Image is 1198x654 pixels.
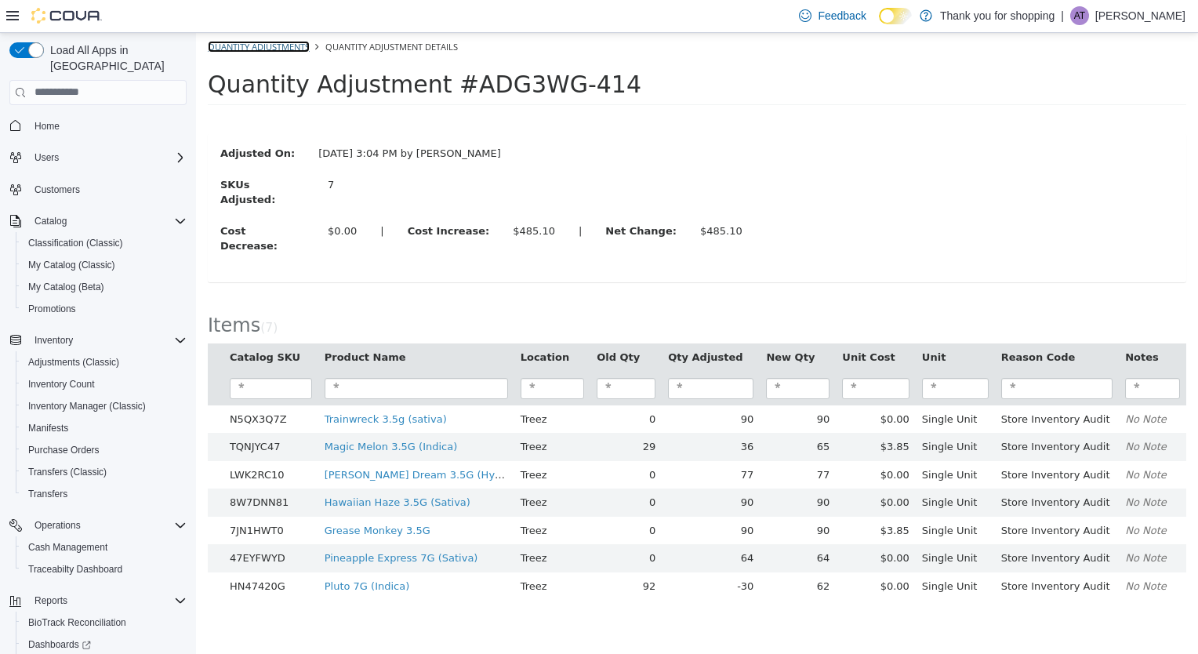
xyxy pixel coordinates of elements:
span: Inventory Count [28,378,95,391]
span: BioTrack Reconciliation [28,616,126,629]
td: 64 [466,511,564,540]
td: Single Unit [720,372,799,401]
span: Treez [325,380,351,392]
span: My Catalog (Classic) [22,256,187,274]
div: $485.10 [317,191,359,206]
td: 90 [466,484,564,512]
div: Alfred Torres [1070,6,1089,25]
label: Cost Increase: [200,191,306,206]
td: Store Inventory Audit [799,456,923,484]
a: My Catalog (Classic) [22,256,122,274]
td: 0 [394,484,466,512]
a: Magic Melon 3.5G (Indica) [129,408,262,420]
td: 0 [394,428,466,456]
a: Purchase Orders [22,441,106,460]
em: No Note [929,463,971,475]
em: No Note [929,408,971,420]
td: Single Unit [720,428,799,456]
button: My Catalog (Classic) [16,254,193,276]
span: Cash Management [22,538,187,557]
button: Purchase Orders [16,439,193,461]
span: Purchase Orders [28,444,100,456]
button: Qty Adjusted [472,317,550,332]
span: Inventory [28,331,187,350]
span: Items [12,282,64,303]
span: Quantity Adjustment Details [129,8,262,20]
label: | [371,191,398,206]
span: Catalog [34,215,67,227]
span: Adjustments (Classic) [28,356,119,369]
span: Inventory Manager (Classic) [28,400,146,412]
a: Transfers (Classic) [22,463,113,481]
span: Treez [325,547,351,559]
span: Treez [325,492,351,503]
td: Store Inventory Audit [799,484,923,512]
td: Store Inventory Audit [799,511,923,540]
td: Single Unit [720,484,799,512]
td: Single Unit [720,456,799,484]
td: HN47420G [27,540,122,568]
span: Load All Apps in [GEOGRAPHIC_DATA] [44,42,187,74]
button: Classification (Classic) [16,232,193,254]
button: Transfers [16,483,193,505]
button: Inventory [28,331,79,350]
td: 90 [564,456,640,484]
td: 92 [394,540,466,568]
img: Cova [31,8,102,24]
span: Catalog [28,212,187,231]
a: [PERSON_NAME] Dream 3.5G (Hybrid) [129,436,323,448]
span: Dashboards [28,638,91,651]
td: 77 [466,428,564,456]
button: My Catalog (Beta) [16,276,193,298]
a: Home [28,117,66,136]
span: 7 [69,288,77,302]
button: Operations [3,514,193,536]
span: Traceabilty Dashboard [28,563,122,576]
input: Dark Mode [879,8,912,24]
td: $0.00 [640,511,720,540]
a: Manifests [22,419,74,438]
a: Inventory Count [22,375,101,394]
td: TQNJYC47 [27,400,122,428]
a: Transfers [22,485,74,503]
a: Promotions [22,300,82,318]
td: $0.00 [640,372,720,401]
button: Catalog [3,210,193,232]
button: Cash Management [16,536,193,558]
span: Promotions [22,300,187,318]
span: Home [34,120,60,133]
td: 90 [466,372,564,401]
button: Home [3,114,193,137]
span: Treez [325,408,351,420]
td: $3.85 [640,484,720,512]
span: Quantity Adjustment #ADG3WG-414 [12,38,445,65]
td: 64 [564,511,640,540]
td: Single Unit [720,511,799,540]
td: 0 [394,511,466,540]
p: Thank you for shopping [940,6,1055,25]
td: 47EYFWYD [27,511,122,540]
a: Pineapple Express 7G (Sativa) [129,519,282,531]
span: Inventory Manager (Classic) [22,397,187,416]
a: Traceabilty Dashboard [22,560,129,579]
a: Adjustments (Classic) [22,353,125,372]
label: | [172,191,199,206]
td: 90 [466,456,564,484]
td: 0 [394,372,466,401]
td: LWK2RC10 [27,428,122,456]
span: Feedback [818,8,866,24]
a: Inventory Manager (Classic) [22,397,152,416]
p: [PERSON_NAME] [1095,6,1185,25]
span: Classification (Classic) [22,234,187,253]
td: $0.00 [640,540,720,568]
td: $3.85 [640,400,720,428]
span: Home [28,116,187,136]
span: My Catalog (Classic) [28,259,115,271]
div: [DATE] 3:04 PM by [PERSON_NAME] [111,113,317,129]
td: 8W7DNN81 [27,456,122,484]
td: 77 [564,428,640,456]
a: BioTrack Reconciliation [22,613,133,632]
span: Reports [34,594,67,607]
button: Adjustments (Classic) [16,351,193,373]
span: Reports [28,591,187,610]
